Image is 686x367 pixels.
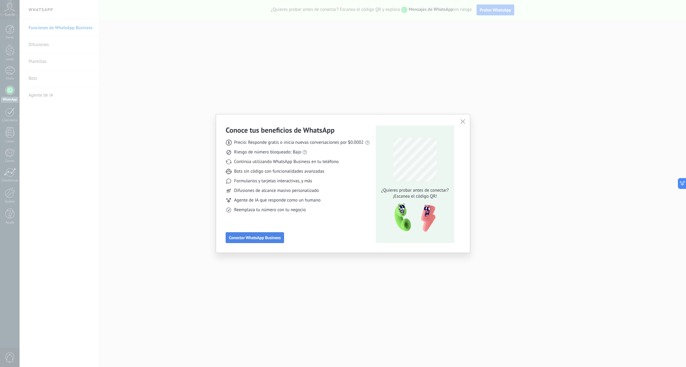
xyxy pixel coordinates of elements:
span: Continúa utilizando WhatsApp Business en tu teléfono [234,159,338,165]
span: Precio: Responde gratis o inicia nuevas conversaciones por $0.0002 [234,140,364,146]
span: ¡Escanea el código QR! [379,193,450,199]
span: Difusiones de alcance masivo personalizado [234,188,319,194]
img: qr-pic-1x.png [389,202,437,234]
button: Conectar WhatsApp Business [226,232,284,243]
span: Agente de IA que responde como un humano [234,197,320,203]
span: Conectar WhatsApp Business [229,236,281,240]
span: Bots sin código con funcionalidades avanzadas [234,168,324,174]
span: Reemplaza tu número con tu negocio [234,207,306,213]
span: Formularios y tarjetas interactivas, y más [234,178,312,184]
span: Riesgo de número bloqueado: Bajo [234,149,301,155]
span: ¿Quieres probar antes de conectar? [379,187,450,193]
h3: Conoce tus beneficios de WhatsApp [226,125,335,135]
